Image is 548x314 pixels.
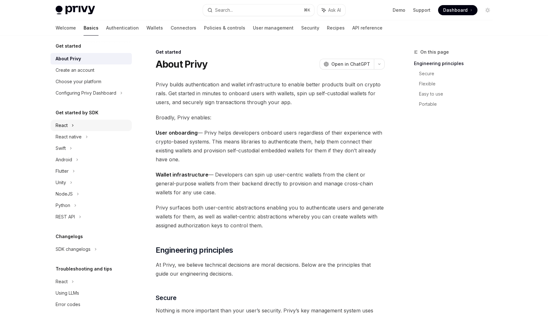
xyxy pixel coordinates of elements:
[51,299,132,310] a: Error codes
[156,128,385,164] span: — Privy helps developers onboard users regardless of their experience with crypto-based systems. ...
[51,53,132,64] a: About Privy
[56,133,82,141] div: React native
[56,202,70,209] div: Python
[146,20,163,36] a: Wallets
[56,233,83,240] h5: Changelogs
[56,66,94,74] div: Create an account
[352,20,382,36] a: API reference
[156,130,198,136] strong: User onboarding
[56,42,81,50] h5: Get started
[414,58,498,69] a: Engineering principles
[320,59,374,70] button: Open in ChatGPT
[56,301,80,308] div: Error codes
[56,156,72,164] div: Android
[56,213,75,221] div: REST API
[328,7,341,13] span: Ask AI
[438,5,477,15] a: Dashboard
[56,78,101,85] div: Choose your platform
[419,79,498,89] a: Flexible
[156,245,233,255] span: Engineering principles
[156,260,385,278] span: At Privy, we believe technical decisions are moral decisions. Below are the principles that guide...
[56,122,68,129] div: React
[317,4,345,16] button: Ask AI
[483,5,493,15] button: Toggle dark mode
[327,20,345,36] a: Recipes
[56,89,116,97] div: Configuring Privy Dashboard
[51,76,132,87] a: Choose your platform
[156,203,385,230] span: Privy surfaces both user-centric abstractions enabling you to authenticate users and generate wal...
[419,99,498,109] a: Portable
[56,245,91,253] div: SDK changelogs
[56,144,66,152] div: Swift
[51,64,132,76] a: Create an account
[56,20,76,36] a: Welcome
[413,7,430,13] a: Support
[56,6,95,15] img: light logo
[56,167,69,175] div: Flutter
[419,89,498,99] a: Easy to use
[156,171,208,178] strong: Wallet infrastructure
[156,58,208,70] h1: About Privy
[84,20,98,36] a: Basics
[215,6,233,14] div: Search...
[156,170,385,197] span: — Developers can spin up user-centric wallets from the client or general-purpose wallets from the...
[204,20,245,36] a: Policies & controls
[56,190,73,198] div: NodeJS
[156,293,177,302] span: Secure
[56,55,81,63] div: About Privy
[56,109,98,117] h5: Get started by SDK
[419,69,498,79] a: Secure
[51,287,132,299] a: Using LLMs
[106,20,139,36] a: Authentication
[420,48,449,56] span: On this page
[56,278,68,285] div: React
[156,80,385,107] span: Privy builds authentication and wallet infrastructure to enable better products built on crypto r...
[304,8,310,13] span: ⌘ K
[56,265,112,273] h5: Troubleshooting and tips
[203,4,314,16] button: Search...⌘K
[253,20,294,36] a: User management
[56,179,66,186] div: Unity
[56,289,79,297] div: Using LLMs
[156,113,385,122] span: Broadly, Privy enables:
[443,7,468,13] span: Dashboard
[301,20,319,36] a: Security
[331,61,370,67] span: Open in ChatGPT
[171,20,196,36] a: Connectors
[393,7,405,13] a: Demo
[156,49,385,55] div: Get started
